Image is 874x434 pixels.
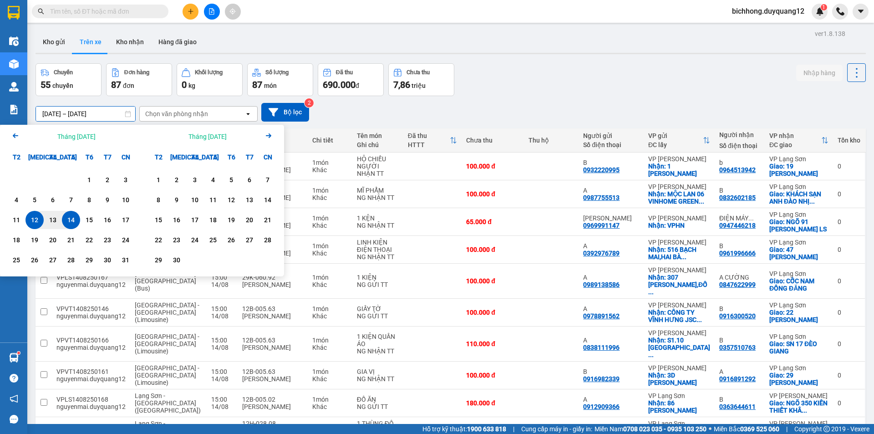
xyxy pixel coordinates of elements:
[769,218,828,233] div: Giao: NGÕ 91 LÊ ĐẠI HÀNH LS
[222,211,240,229] div: Choose Thứ Sáu, tháng 09 19 2025. It's available.
[838,246,860,253] div: 0
[312,222,347,229] div: Khác
[204,4,220,20] button: file-add
[243,174,256,185] div: 6
[583,132,639,139] div: Người gửi
[243,214,256,225] div: 20
[648,163,710,177] div: Nhận: 1 PHÙNG CHÍ KIÊN
[719,250,756,257] div: 0961996666
[263,130,274,141] svg: Arrow Right
[149,148,168,166] div: T2
[7,231,25,249] div: Choose Thứ Hai, tháng 08 18 2025. It's available.
[240,171,259,189] div: Choose Thứ Bảy, tháng 09 6 2025. It's available.
[648,246,710,260] div: Nhận: 516 BẠCH MAI,HAI BÀ TRƯNG,HÀ NỘI
[357,132,399,139] div: Tên món
[583,222,620,229] div: 0969991147
[10,235,23,245] div: 18
[207,174,219,185] div: 4
[7,191,25,209] div: Choose Thứ Hai, tháng 08 4 2025. It's available.
[101,214,114,225] div: 16
[357,239,399,253] div: LINH KIỆN ĐIỆN THOẠI
[207,214,219,225] div: 18
[168,211,186,229] div: Choose Thứ Ba, tháng 09 16 2025. It's available.
[149,231,168,249] div: Choose Thứ Hai, tháng 09 22 2025. It's available.
[769,163,828,177] div: Giao: 19 NGẠN SƠN
[119,255,132,266] div: 31
[681,253,686,260] span: ...
[225,235,238,245] div: 26
[648,132,703,139] div: VP gửi
[149,251,168,269] div: Choose Thứ Hai, tháng 09 29 2025. It's available.
[357,194,399,201] div: NG NHẬN TT
[170,214,183,225] div: 16
[56,274,126,281] div: VPLS1408250167
[9,36,19,46] img: warehouse-icon
[10,255,23,266] div: 25
[261,214,274,225] div: 21
[648,266,710,274] div: VP [PERSON_NAME]
[168,148,186,166] div: [MEDICAL_DATA]
[204,211,222,229] div: Choose Thứ Năm, tháng 09 18 2025. It's available.
[648,141,703,148] div: ĐC lấy
[7,211,25,229] div: Choose Thứ Hai, tháng 08 11 2025. It's available.
[152,174,165,185] div: 1
[182,79,187,90] span: 0
[225,194,238,205] div: 12
[170,194,183,205] div: 9
[111,79,121,90] span: 87
[8,6,20,20] img: logo-vxr
[357,163,399,177] div: NGƯỜI NHẬN TT
[719,166,756,174] div: 0964513942
[170,174,183,185] div: 2
[243,194,256,205] div: 13
[648,222,710,229] div: Nhận: VPHN
[46,194,59,205] div: 6
[225,174,238,185] div: 5
[119,194,132,205] div: 10
[101,174,114,185] div: 2
[312,274,347,281] div: 1 món
[222,191,240,209] div: Choose Thứ Sáu, tháng 09 12 2025. It's available.
[204,231,222,249] div: Choose Thứ Năm, tháng 09 25 2025. It's available.
[83,194,96,205] div: 8
[41,79,51,90] span: 55
[648,274,710,296] div: Nhận: 307 TÔN ĐỨC THẮNG,ĐỐNG ĐA,HÀ NỘI
[769,211,828,218] div: VP Lạng Sơn
[719,281,756,288] div: 0847622999
[769,239,828,246] div: VP Lạng Sơn
[46,214,59,225] div: 13
[240,148,259,166] div: T7
[98,211,117,229] div: Choose Thứ Bảy, tháng 08 16 2025. It's available.
[109,31,151,53] button: Kho nhận
[98,251,117,269] div: Choose Thứ Bảy, tháng 08 30 2025. It's available.
[119,214,132,225] div: 17
[149,211,168,229] div: Choose Thứ Hai, tháng 09 15 2025. It's available.
[50,6,158,16] input: Tìm tên, số ĐT hoặc mã đơn
[10,214,23,225] div: 11
[222,171,240,189] div: Choose Thứ Sáu, tháng 09 5 2025. It's available.
[719,131,760,138] div: Người nhận
[748,214,754,222] span: ...
[357,155,399,163] div: HỘ CHIẾU
[648,183,710,190] div: VP [PERSON_NAME]
[242,274,303,281] div: 29K-060.92
[466,246,519,253] div: 100.000 đ
[135,301,199,323] span: [GEOGRAPHIC_DATA] - [GEOGRAPHIC_DATA] (Limousine)
[52,82,73,89] span: chuyến
[466,277,519,285] div: 100.000 đ
[46,235,59,245] div: 20
[408,132,450,139] div: Đã thu
[528,137,574,144] div: Thu hộ
[222,231,240,249] div: Choose Thứ Sáu, tháng 09 26 2025. It's available.
[188,8,194,15] span: plus
[243,235,256,245] div: 27
[648,239,710,246] div: VP [PERSON_NAME]
[204,191,222,209] div: Choose Thứ Năm, tháng 09 11 2025. It's available.
[83,174,96,185] div: 1
[719,242,760,250] div: B
[80,231,98,249] div: Choose Thứ Sáu, tháng 08 22 2025. It's available.
[583,187,639,194] div: A
[583,250,620,257] div: 0392976789
[7,148,25,166] div: T2
[177,63,243,96] button: Khối lượng0kg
